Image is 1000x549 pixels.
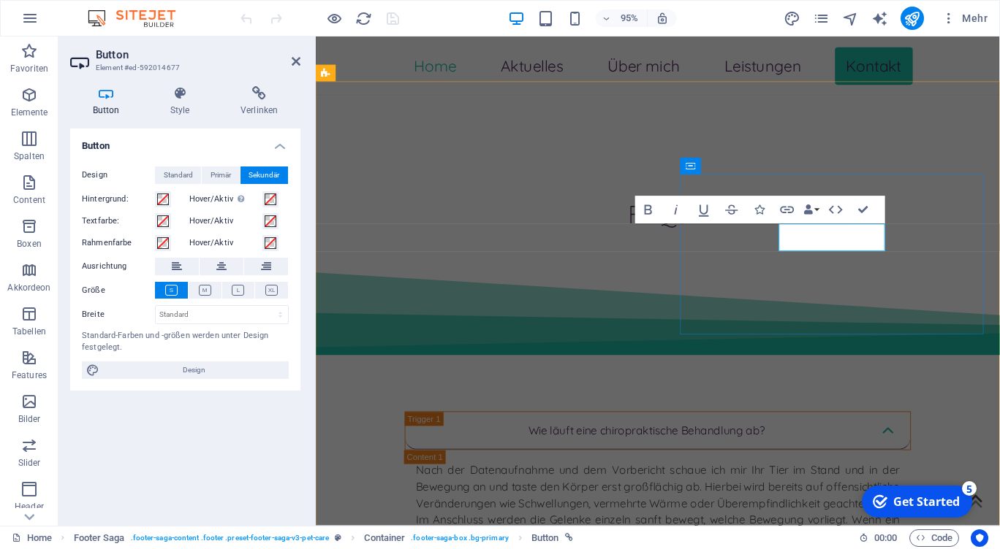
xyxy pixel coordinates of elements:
h4: Button [70,86,148,117]
h2: Button [96,48,300,61]
p: Header [15,501,44,512]
button: publish [901,7,924,30]
p: Bilder [18,413,41,425]
button: design [784,9,801,27]
p: Favoriten [10,63,48,74]
i: Dieses Element ist ein anpassbares Preset [335,534,341,542]
p: Tabellen [12,326,46,337]
span: Design [104,361,284,379]
p: Boxen [17,238,42,250]
button: Code [909,529,959,547]
h4: Verlinken [218,86,300,117]
i: Design (Strg+Alt+Y) [784,10,800,27]
button: Italic (Ctrl+I) [663,196,689,224]
p: Spalten [14,150,45,162]
div: Get Started [39,14,106,30]
i: Seiten (Strg+Alt+S) [813,10,830,27]
button: navigator [842,9,860,27]
h6: Session-Zeit [859,529,898,547]
span: Standard [164,166,193,184]
h4: Button [70,128,300,155]
i: Element ist verlinkt [565,534,573,542]
div: Standard-Farben und -größen werden unter Design festgelegt. [82,330,289,354]
label: Hintergrund: [82,191,155,208]
button: Bold (Ctrl+B) [635,196,662,224]
button: Underline (Ctrl+U) [691,196,717,224]
button: Design [82,361,289,379]
button: reload [355,9,372,27]
i: Bei Größenänderung Zoomstufe automatisch an das gewählte Gerät anpassen. [656,12,669,25]
button: Klicke hier, um den Vorschau-Modus zu verlassen [325,9,343,27]
i: Navigator [842,10,859,27]
span: . footer-saga-content .footer .preset-footer-saga-v3-pet-care [131,529,330,547]
button: Link [774,196,800,224]
span: Code [916,529,952,547]
i: Seite neu laden [355,10,372,27]
label: Design [82,166,155,184]
button: Confirm (Ctrl+⏎) [850,196,876,224]
span: Klick zum Auswählen. Doppelklick zum Bearbeiten [531,529,559,547]
label: Hover/Aktiv [189,191,262,208]
a: Klick, um Auswahl aufzuheben. Doppelklick öffnet Seitenverwaltung [12,529,52,547]
span: 00 00 [874,529,897,547]
label: Ausrichtung [82,258,155,275]
img: Editor Logo [84,9,194,27]
span: : [885,532,887,543]
label: Textfarbe: [82,212,155,230]
h6: 95% [618,9,641,27]
span: Sekundär [249,166,279,184]
div: Get Started 5 items remaining, 0% complete [8,6,118,38]
button: Data Bindings [802,196,822,224]
span: Klick zum Auswählen. Doppelklick zum Bearbeiten [74,529,125,547]
label: Rahmenfarbe [82,234,155,252]
p: Slider [18,457,41,469]
button: Sekundär [240,166,288,184]
h4: Style [148,86,218,117]
button: HTML [822,196,849,224]
div: 5 [108,1,123,16]
button: 95% [596,9,648,27]
button: Primär [202,166,239,184]
button: Strikethrough [719,196,745,224]
button: Usercentrics [971,529,988,547]
button: text_generator [871,9,889,27]
label: Hover/Aktiv [189,234,262,252]
button: Icons [746,196,773,224]
span: Mehr [942,11,988,26]
span: Primär [211,166,231,184]
h3: Element #ed-592014677 [96,61,271,74]
label: Breite [82,310,155,318]
i: AI Writer [871,10,888,27]
label: Größe [82,282,155,299]
label: Hover/Aktiv [189,212,262,230]
span: . footer-saga-box .bg-primary [411,529,509,547]
button: Mehr [936,7,993,30]
p: Features [12,369,47,381]
button: pages [813,9,830,27]
p: Akkordeon [7,282,50,293]
button: Standard [155,166,201,184]
p: Elemente [11,107,48,118]
p: Content [13,194,45,206]
i: Veröffentlichen [904,10,920,27]
span: Klick zum Auswählen. Doppelklick zum Bearbeiten [364,529,405,547]
nav: breadcrumb [74,529,573,547]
